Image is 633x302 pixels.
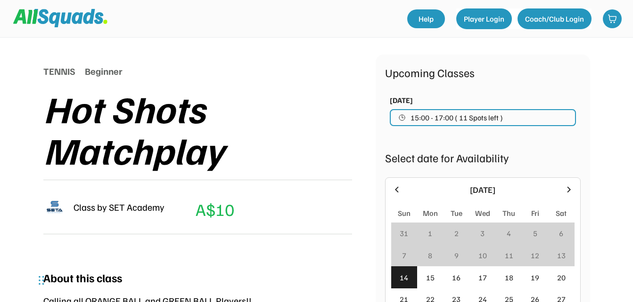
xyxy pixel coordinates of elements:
[196,197,234,222] div: A$10
[452,272,460,283] div: 16
[480,228,485,239] div: 3
[400,272,408,283] div: 14
[428,250,432,261] div: 8
[402,250,406,261] div: 7
[557,272,566,283] div: 20
[531,250,539,261] div: 12
[398,207,411,219] div: Sun
[533,228,537,239] div: 5
[557,250,566,261] div: 13
[385,149,581,166] div: Select date for Availability
[475,207,490,219] div: Wed
[407,183,559,196] div: [DATE]
[559,228,563,239] div: 6
[454,228,459,239] div: 2
[502,207,515,219] div: Thu
[43,87,376,170] div: Hot Shots Matchplay
[478,272,487,283] div: 17
[390,95,413,106] div: [DATE]
[411,114,503,121] span: 15:00 - 17:00 ( 11 Spots left )
[478,250,487,261] div: 10
[451,207,462,219] div: Tue
[608,14,617,24] img: shopping-cart-01%20%281%29.svg
[385,64,581,81] div: Upcoming Classes
[13,9,107,27] img: Squad%20Logo.svg
[85,64,123,78] div: Beginner
[407,9,445,28] a: Help
[507,228,511,239] div: 4
[505,250,513,261] div: 11
[43,64,75,78] div: TENNIS
[531,272,539,283] div: 19
[518,8,592,29] button: Coach/Club Login
[74,200,164,214] div: Class by SET Academy
[456,8,512,29] button: Player Login
[531,207,539,219] div: Fri
[428,228,432,239] div: 1
[390,109,576,126] button: 15:00 - 17:00 ( 11 Spots left )
[426,272,435,283] div: 15
[43,269,122,286] div: About this class
[400,228,408,239] div: 31
[43,196,66,218] img: SETA%20new%20logo%20blue.png
[556,207,567,219] div: Sat
[423,207,438,219] div: Mon
[454,250,459,261] div: 9
[505,272,513,283] div: 18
